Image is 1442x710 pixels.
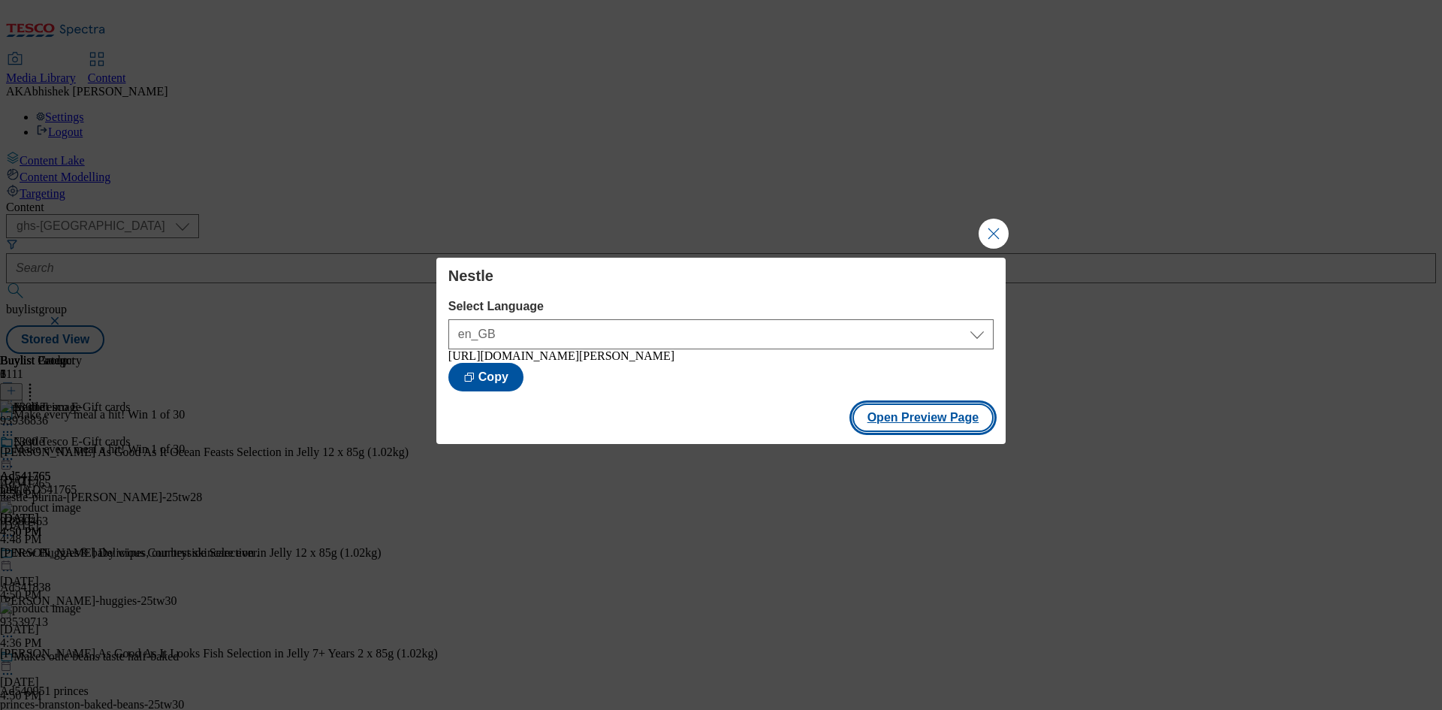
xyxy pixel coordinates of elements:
button: Copy [448,363,523,391]
h4: Nestle [448,267,994,285]
div: [URL][DOMAIN_NAME][PERSON_NAME] [448,349,994,363]
button: Close Modal [979,219,1009,249]
div: Modal [436,258,1006,444]
button: Open Preview Page [852,403,994,432]
label: Select Language [448,300,994,313]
